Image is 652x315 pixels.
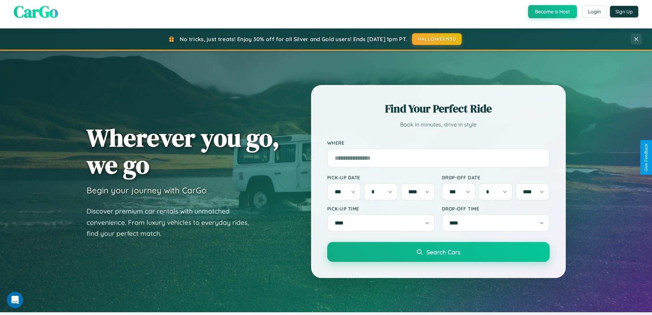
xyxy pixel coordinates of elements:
button: Search Cars [327,242,550,262]
h3: Begin your journey with CarGo [87,185,207,195]
label: Pick-up Time [327,206,435,211]
h2: Find Your Perfect Ride [327,101,550,116]
iframe: Intercom live chat [7,292,23,308]
span: No tricks, just treats! Enjoy 30% off for all Silver and Gold users! Ends [DATE] 1pm PT. [180,36,407,43]
div: Give Feedback [644,144,649,171]
label: Pick-up Date [327,174,435,180]
p: Book in minutes, drive in style [327,120,550,130]
span: CarGo [14,0,58,23]
span: Search Cars [426,248,460,256]
label: Drop-off Time [442,206,550,211]
p: Discover premium car rentals with unmatched convenience. From luxury vehicles to everyday rides, ... [87,206,258,239]
label: Drop-off Date [442,174,550,180]
label: Where [327,140,550,146]
button: HALLOWEEN30 [412,33,462,45]
button: Sign Up [610,6,638,17]
button: Login [582,5,606,18]
button: Become a Host [528,5,577,18]
h1: Wherever you go, we go [87,124,280,178]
